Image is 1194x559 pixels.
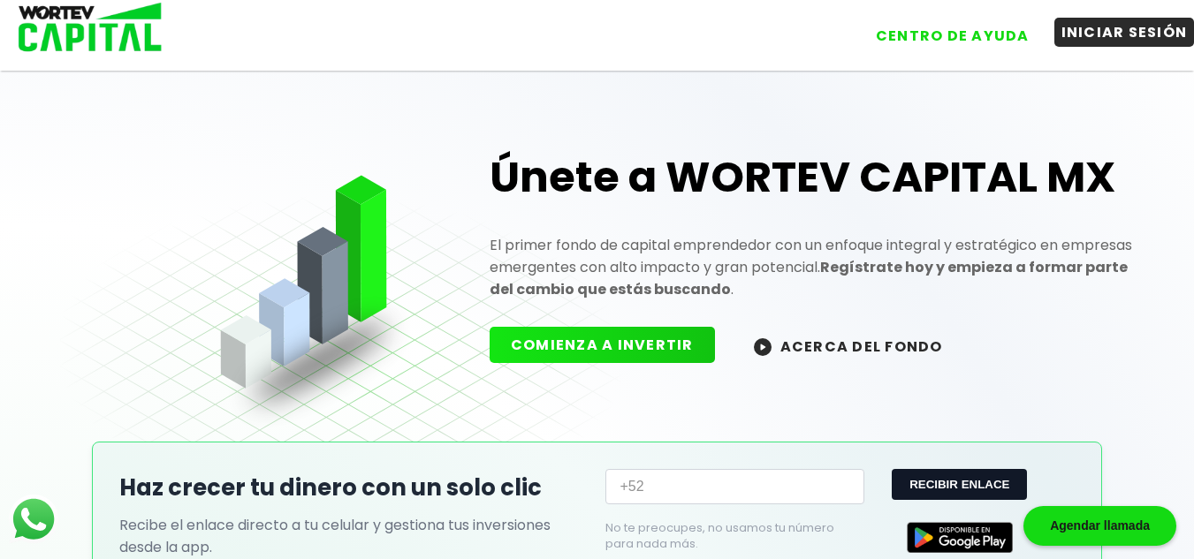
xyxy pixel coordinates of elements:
[490,149,1135,206] h1: Únete a WORTEV CAPITAL MX
[907,522,1013,553] img: Google Play
[869,21,1037,50] button: CENTRO DE AYUDA
[119,514,588,558] p: Recibe el enlace directo a tu celular y gestiona tus inversiones desde la app.
[490,257,1128,299] strong: Regístrate hoy y empieza a formar parte del cambio que estás buscando
[119,471,588,505] h2: Haz crecer tu dinero con un solo clic
[754,338,772,356] img: wortev-capital-acerca-del-fondo
[490,335,733,355] a: COMIENZA A INVERTIR
[605,520,835,552] p: No te preocupes, no usamos tu número para nada más.
[490,234,1135,300] p: El primer fondo de capital emprendedor con un enfoque integral y estratégico en empresas emergent...
[892,469,1027,500] button: RECIBIR ENLACE
[1023,506,1176,546] div: Agendar llamada
[733,327,964,365] button: ACERCA DEL FONDO
[490,327,715,363] button: COMIENZA A INVERTIR
[9,495,58,544] img: logos_whatsapp-icon.242b2217.svg
[851,8,1037,50] a: CENTRO DE AYUDA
